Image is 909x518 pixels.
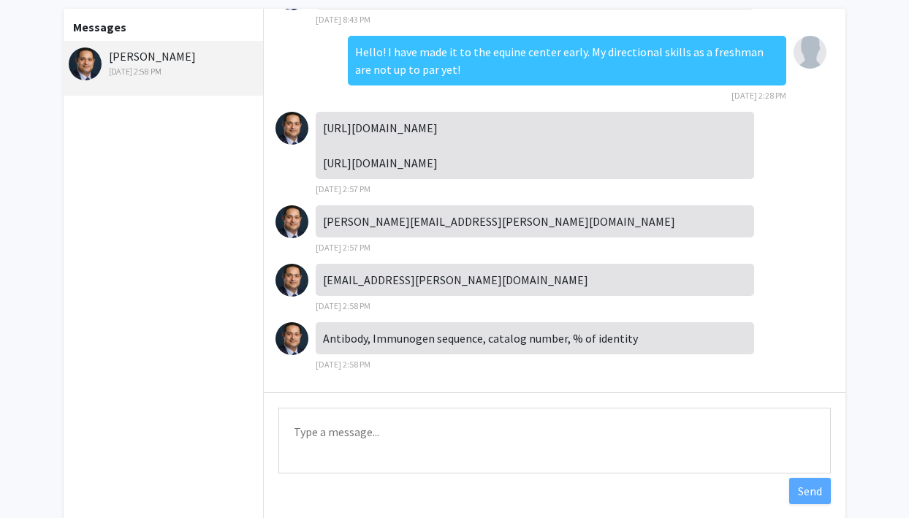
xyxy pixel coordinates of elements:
[789,478,831,504] button: Send
[316,183,370,194] span: [DATE] 2:57 PM
[278,408,831,473] textarea: Message
[69,47,102,80] img: Hossam El-Sheikh Ali
[275,322,308,355] img: Hossam El-Sheikh Ali
[316,322,754,354] div: Antibody, Immunogen sequence, catalog number, % of identity
[316,300,370,311] span: [DATE] 2:58 PM
[316,242,370,253] span: [DATE] 2:57 PM
[73,20,126,34] b: Messages
[11,452,62,507] iframe: Chat
[275,112,308,145] img: Hossam El-Sheikh Ali
[316,205,754,237] div: [PERSON_NAME][EMAIL_ADDRESS][PERSON_NAME][DOMAIN_NAME]
[316,112,754,179] div: [URL][DOMAIN_NAME] [URL][DOMAIN_NAME]
[316,359,370,370] span: [DATE] 2:58 PM
[731,90,786,101] span: [DATE] 2:28 PM
[316,264,754,296] div: [EMAIL_ADDRESS][PERSON_NAME][DOMAIN_NAME]
[348,36,786,85] div: Hello! I have made it to the equine center early. My directional skills as a freshman are not up ...
[275,205,308,238] img: Hossam El-Sheikh Ali
[69,47,259,78] div: [PERSON_NAME]
[794,36,826,69] img: Avery Swift
[69,65,259,78] div: [DATE] 2:58 PM
[316,14,370,25] span: [DATE] 8:43 PM
[275,264,308,297] img: Hossam El-Sheikh Ali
